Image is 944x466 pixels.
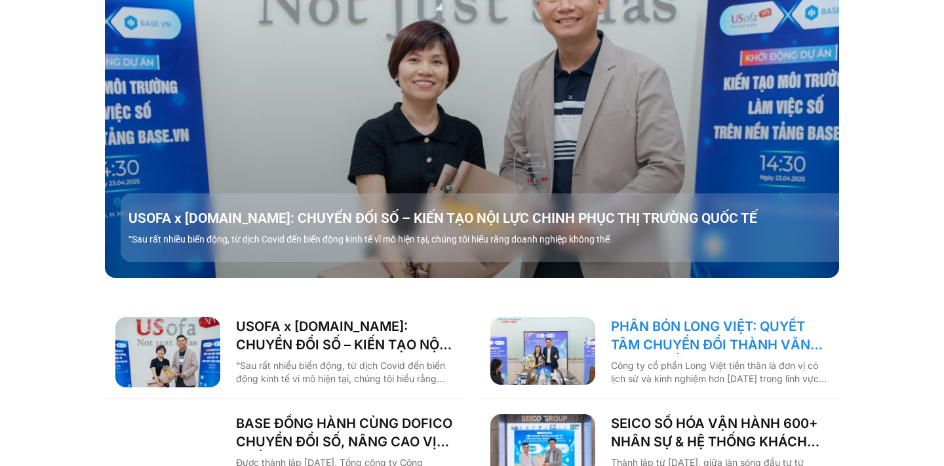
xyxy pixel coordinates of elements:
a: BASE ĐỒNG HÀNH CÙNG DOFICO CHUYỂN ĐỔI SỐ, NÂNG CAO VỊ THẾ DOANH NGHIỆP VIỆT [236,414,454,451]
a: SEICO SỐ HÓA VẬN HÀNH 600+ NHÂN SỰ & HỆ THỐNG KHÁCH HÀNG CÙNG [DOMAIN_NAME] [611,414,829,451]
a: USOFA x [DOMAIN_NAME]: CHUYỂN ĐỔI SỐ – KIẾN TẠO NỘI LỰC CHINH PHỤC THỊ TRƯỜNG QUỐC TẾ [236,317,454,354]
p: “Sau rất nhiều biến động, từ dịch Covid đến biến động kinh tế vĩ mô hiện tại, chúng tôi hiểu rằng... [128,233,847,246]
p: “Sau rất nhiều biến động, từ dịch Covid đến biến động kinh tế vĩ mô hiện tại, chúng tôi hiểu rằng... [236,359,454,385]
a: PHÂN BÓN LONG VIỆT: QUYẾT TÂM CHUYỂN ĐỔI THÀNH VĂN PHÒNG SỐ, GIẢM CÁC THỦ TỤC GIẤY TỜ [611,317,829,354]
p: Công ty cổ phần Long Việt tiền thân là đơn vị có lịch sử và kinh nghiệm hơn [DATE] trong lĩnh vực... [611,359,829,385]
a: USOFA x [DOMAIN_NAME]: CHUYỂN ĐỔI SỐ – KIẾN TẠO NỘI LỰC CHINH PHỤC THỊ TRƯỜNG QUỐC TẾ [128,209,847,227]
